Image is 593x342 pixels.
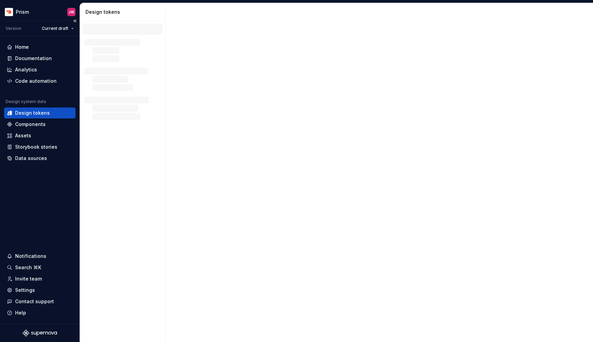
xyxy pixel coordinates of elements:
a: Data sources [4,153,75,164]
button: Help [4,307,75,318]
div: Version [5,26,21,31]
a: Home [4,42,75,53]
div: Invite team [15,275,42,282]
button: Search ⌘K [4,262,75,273]
div: Assets [15,132,31,139]
div: Design system data [5,99,46,104]
div: Design tokens [15,110,50,116]
a: Invite team [4,273,75,284]
div: Components [15,121,46,128]
span: Current draft [42,26,68,31]
img: bd52d190-91a7-4889-9e90-eccda45865b1.png [5,8,13,16]
button: Contact support [4,296,75,307]
a: Documentation [4,53,75,64]
div: Settings [15,287,35,294]
div: Notifications [15,253,46,260]
div: Data sources [15,155,47,162]
div: Prism [16,9,29,15]
div: JW [69,9,74,15]
a: Analytics [4,64,75,75]
button: PrismJW [1,4,78,19]
a: Storybook stories [4,141,75,152]
a: Assets [4,130,75,141]
div: Help [15,309,26,316]
a: Components [4,119,75,130]
div: Search ⌘K [15,264,41,271]
div: Design tokens [85,9,163,15]
a: Design tokens [4,107,75,118]
div: Contact support [15,298,54,305]
button: Current draft [39,24,77,33]
button: Notifications [4,251,75,262]
svg: Supernova Logo [23,330,57,337]
div: Analytics [15,66,37,73]
div: Storybook stories [15,144,57,150]
div: Code automation [15,78,57,84]
div: Home [15,44,29,50]
div: Documentation [15,55,52,62]
a: Settings [4,285,75,296]
a: Code automation [4,76,75,87]
button: Collapse sidebar [70,16,80,26]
